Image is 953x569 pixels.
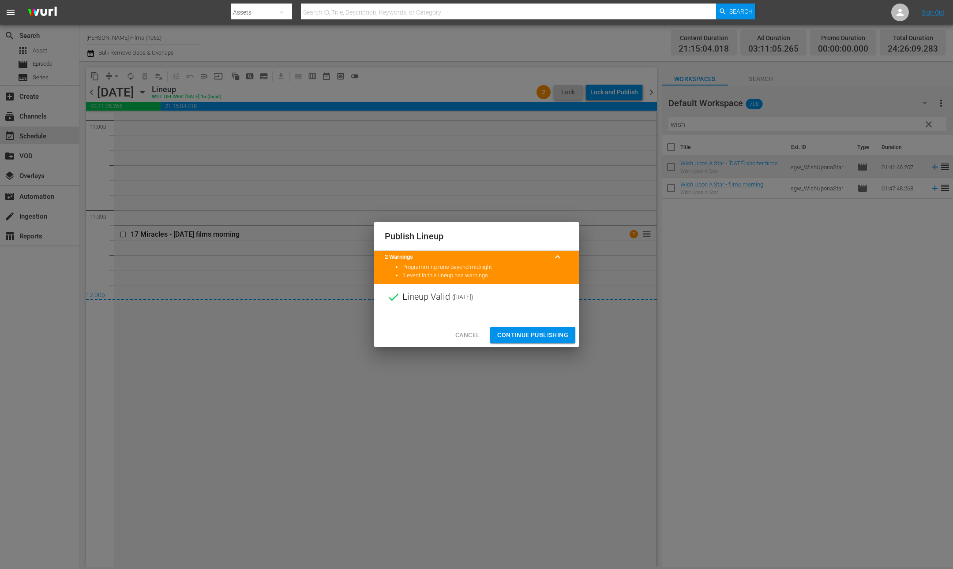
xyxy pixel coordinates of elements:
[402,263,568,271] li: Programming runs beyond midnight
[385,229,568,243] h2: Publish Lineup
[455,330,480,341] span: Cancel
[21,2,64,23] img: ans4CAIJ8jUAAAAAAAAAAAAAAAAAAAAAAAAgQb4GAAAAAAAAAAAAAAAAAAAAAAAAJMjXAAAAAAAAAAAAAAAAAAAAAAAAgAT5G...
[448,327,487,343] button: Cancel
[490,327,575,343] button: Continue Publishing
[452,290,473,304] span: ( [DATE] )
[922,9,945,16] a: Sign Out
[5,7,16,18] span: menu
[385,253,547,261] title: 2 Warnings
[547,246,568,268] button: keyboard_arrow_up
[552,252,563,262] span: keyboard_arrow_up
[402,271,568,280] li: 1 event in this lineup has warnings.
[497,330,568,341] span: Continue Publishing
[729,4,753,19] span: Search
[374,284,579,310] div: Lineup Valid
